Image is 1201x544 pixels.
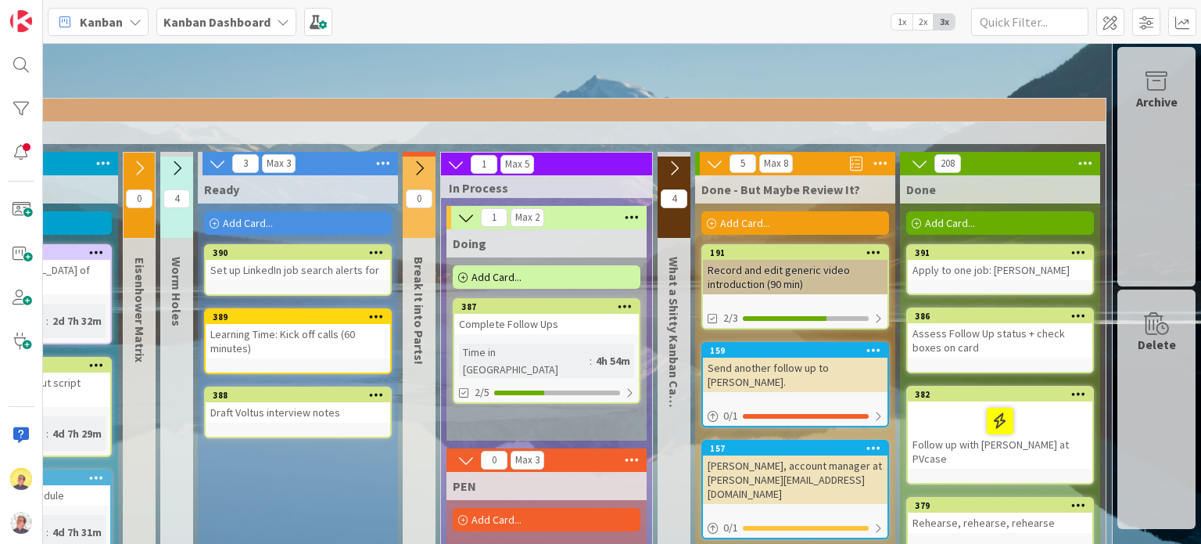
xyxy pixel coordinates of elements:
div: 4d 7h 29m [48,425,106,442]
span: In Process [449,180,633,196]
div: 191 [703,246,887,260]
span: : [46,312,48,330]
div: 391Apply to one job: [PERSON_NAME] [908,246,1092,280]
div: [PERSON_NAME], account manager at [PERSON_NAME][EMAIL_ADDRESS][DOMAIN_NAME] [703,456,887,504]
div: Max 3 [515,456,540,464]
span: What a Shitty Kanban Card! [666,257,682,411]
div: Apply to one job: [PERSON_NAME] [908,260,1092,280]
span: Doing [453,236,486,251]
div: 379 [915,500,1092,511]
a: 386Assess Follow Up status + check boxes on card [906,308,1094,373]
div: 388Draft Voltus interview notes [206,388,390,423]
span: 1x [891,14,912,30]
a: 388Draft Voltus interview notes [204,387,392,438]
span: Worm Holes [169,257,185,326]
a: 391Apply to one job: [PERSON_NAME] [906,244,1094,295]
div: 191 [710,247,887,258]
span: Ready [204,182,239,197]
b: Kanban Dashboard [163,14,271,30]
div: 379 [908,499,1092,513]
span: Kanban [80,13,123,31]
div: Learning Time: Kick off calls (60 minutes) [206,324,390,358]
div: Rehearse, rehearse, rehearse [908,513,1092,533]
span: Add Card... [471,513,522,527]
div: 391 [915,247,1092,258]
span: Add Card... [471,270,522,284]
div: 379Rehearse, rehearse, rehearse [908,499,1092,533]
div: Send another follow up to [PERSON_NAME]. [703,358,887,392]
div: 157[PERSON_NAME], account manager at [PERSON_NAME][EMAIL_ADDRESS][DOMAIN_NAME] [703,441,887,504]
div: 4h 54m [592,352,634,369]
div: Record and edit generic video introduction (90 min) [703,260,887,294]
div: Complete Follow Ups [454,314,639,334]
div: 0/1 [703,518,887,538]
div: 157 [703,441,887,456]
div: 389 [206,310,390,324]
div: 4d 7h 31m [48,524,106,541]
span: Add Card... [223,216,273,230]
span: 1 [481,208,507,227]
div: 0/1 [703,406,887,426]
div: 388 [213,390,390,401]
img: JW [10,468,32,490]
span: 3x [934,14,955,30]
a: 387Complete Follow UpsTime in [GEOGRAPHIC_DATA]:4h 54m2/5 [453,298,640,404]
div: 389 [213,312,390,322]
div: 387 [454,300,639,314]
div: Archive [1136,92,1178,111]
div: 2d 7h 32m [48,312,106,330]
div: Max 5 [505,160,529,168]
div: 157 [710,443,887,454]
span: 3 [232,154,259,173]
div: 388 [206,388,390,402]
a: 389Learning Time: Kick off calls (60 minutes) [204,308,392,374]
span: 0 [481,451,507,470]
div: Max 2 [515,214,540,222]
span: : [46,524,48,541]
span: PEN [453,478,476,494]
div: 390Set up LinkedIn job search alerts for [206,246,390,280]
span: 1 [471,155,497,174]
span: 4 [163,189,190,208]
div: Time in [GEOGRAPHIC_DATA] [459,344,590,378]
span: 0 / 1 [723,408,738,424]
div: Follow up with [PERSON_NAME] at PVcase [908,402,1092,469]
span: Eisenhower Matrix [132,258,148,362]
div: 159 [703,344,887,358]
div: 386 [908,309,1092,323]
div: 390 [206,246,390,260]
span: Done - But Maybe Review It? [701,182,860,197]
a: 159Send another follow up to [PERSON_NAME].0/1 [701,342,889,427]
div: 382Follow up with [PERSON_NAME] at PVcase [908,387,1092,469]
span: 4 [661,189,687,208]
span: 2x [912,14,934,30]
span: 5 [730,154,756,173]
div: Assess Follow Up status + check boxes on card [908,323,1092,358]
span: 2/5 [475,384,489,401]
span: 208 [934,154,961,173]
span: 2/3 [723,310,738,326]
span: : [46,425,48,442]
span: Add Card... [720,216,770,230]
div: Max 3 [267,160,291,168]
div: 387Complete Follow Ups [454,300,639,334]
input: Quick Filter... [971,8,1088,36]
div: 391 [908,246,1092,260]
div: Set up LinkedIn job search alerts for [206,260,390,280]
span: 0 / 1 [723,520,738,536]
div: Delete [1138,335,1176,354]
img: avatar [10,512,32,534]
img: Visit kanbanzone.com [10,10,32,32]
span: Add Card... [925,216,975,230]
span: : [590,352,592,369]
div: 382 [908,387,1092,402]
span: Break It into Parts! [411,257,427,365]
div: 159Send another follow up to [PERSON_NAME]. [703,344,887,392]
span: 0 [406,189,432,208]
a: 390Set up LinkedIn job search alerts for [204,244,392,296]
div: 382 [915,389,1092,400]
div: 387 [461,301,639,312]
div: 159 [710,345,887,356]
a: 191Record and edit generic video introduction (90 min)2/3 [701,244,889,330]
div: 389Learning Time: Kick off calls (60 minutes) [206,310,390,358]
